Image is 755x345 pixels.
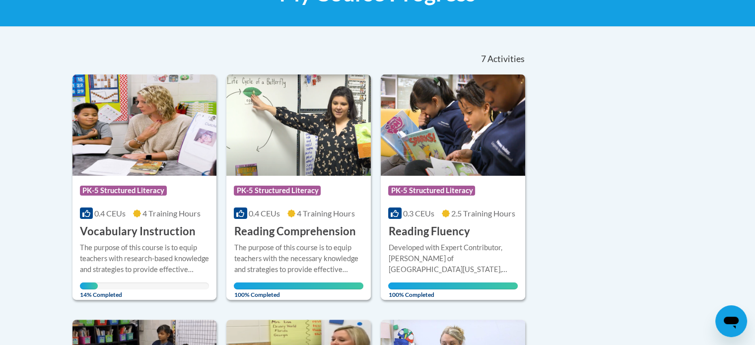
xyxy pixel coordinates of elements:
[388,282,518,289] div: Your progress
[381,74,525,176] img: Course Logo
[487,54,525,65] span: Activities
[80,242,209,275] div: The purpose of this course is to equip teachers with research-based knowledge and strategies to p...
[234,186,321,196] span: PK-5 Structured Literacy
[234,282,363,298] span: 100% Completed
[142,208,201,218] span: 4 Training Hours
[480,54,485,65] span: 7
[226,74,371,176] img: Course Logo
[234,224,355,239] h3: Reading Comprehension
[226,74,371,300] a: Course LogoPK-5 Structured Literacy0.4 CEUs4 Training Hours Reading ComprehensionThe purpose of t...
[388,224,470,239] h3: Reading Fluency
[403,208,434,218] span: 0.3 CEUs
[297,208,355,218] span: 4 Training Hours
[388,242,518,275] div: Developed with Expert Contributor, [PERSON_NAME] of [GEOGRAPHIC_DATA][US_STATE], [GEOGRAPHIC_DATA...
[94,208,126,218] span: 0.4 CEUs
[234,282,363,289] div: Your progress
[80,282,98,298] span: 14% Completed
[715,305,747,337] iframe: Button to launch messaging window
[80,186,167,196] span: PK-5 Structured Literacy
[388,282,518,298] span: 100% Completed
[451,208,515,218] span: 2.5 Training Hours
[72,74,217,176] img: Course Logo
[249,208,280,218] span: 0.4 CEUs
[381,74,525,300] a: Course LogoPK-5 Structured Literacy0.3 CEUs2.5 Training Hours Reading FluencyDeveloped with Exper...
[234,242,363,275] div: The purpose of this course is to equip teachers with the necessary knowledge and strategies to pr...
[388,186,475,196] span: PK-5 Structured Literacy
[80,224,196,239] h3: Vocabulary Instruction
[80,282,98,289] div: Your progress
[72,74,217,300] a: Course LogoPK-5 Structured Literacy0.4 CEUs4 Training Hours Vocabulary InstructionThe purpose of ...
